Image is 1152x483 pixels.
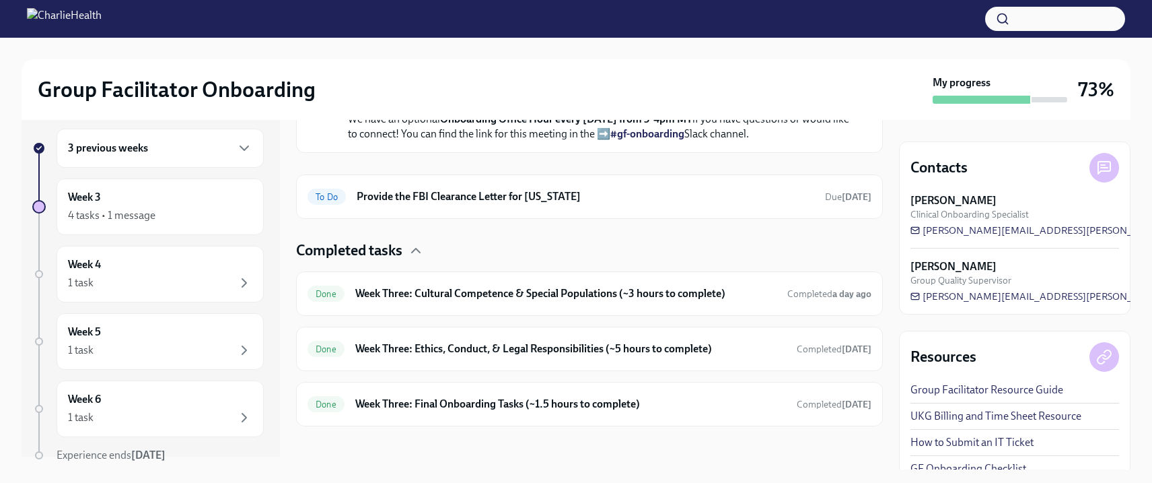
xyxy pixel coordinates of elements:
a: GF Onboarding Checklist [910,461,1026,476]
div: 1 task [68,276,94,290]
span: Completed [797,344,871,355]
strong: [PERSON_NAME] [910,259,997,274]
div: 1 task [68,410,94,425]
div: 3 previous weeks [57,129,264,168]
a: Week 51 task [32,313,264,370]
strong: [PERSON_NAME] [910,193,997,208]
img: CharlieHealth [27,8,102,30]
a: UKG Billing and Time Sheet Resource [910,409,1081,424]
span: Completed [797,399,871,410]
a: #gf-onboarding [610,127,684,140]
h6: Week 4 [68,257,101,272]
span: October 21st, 2025 10:00 [825,191,871,203]
h4: Resources [910,347,976,367]
h3: 73% [1078,77,1114,102]
div: 4 tasks • 1 message [68,208,155,223]
strong: [DATE] [842,399,871,410]
a: DoneWeek Three: Final Onboarding Tasks (~1.5 hours to complete)Completed[DATE] [308,393,871,415]
h6: Week Three: Cultural Competence & Special Populations (~3 hours to complete) [355,286,777,301]
span: October 1st, 2025 11:21 [787,288,871,300]
span: Clinical Onboarding Specialist [910,208,1029,221]
h2: Group Facilitator Onboarding [38,76,316,103]
a: DoneWeek Three: Cultural Competence & Special Populations (~3 hours to complete)Completeda day ago [308,283,871,304]
h6: Week 6 [68,392,101,407]
span: Due [825,191,871,203]
h6: Week Three: Ethics, Conduct, & Legal Responsibilities (~5 hours to complete) [355,342,786,356]
div: Completed tasks [296,240,883,261]
span: Experience ends [57,449,166,461]
a: Week 41 task [32,246,264,302]
span: Completed [787,288,871,300]
a: DoneWeek Three: Ethics, Conduct, & Legal Responsibilities (~5 hours to complete)Completed[DATE] [308,338,871,360]
span: To Do [308,192,346,202]
span: Done [308,399,345,410]
h4: Contacts [910,158,968,178]
h6: 3 previous weeks [68,141,148,156]
strong: [DATE] [842,191,871,203]
a: Week 34 tasks • 1 message [32,179,264,235]
span: Done [308,289,345,299]
strong: [DATE] [131,449,166,461]
h6: Provide the FBI Clearance Letter for [US_STATE] [357,189,814,204]
strong: My progress [933,75,991,90]
div: 1 task [68,343,94,358]
strong: [DATE] [842,344,871,355]
a: Group Facilitator Resource Guide [910,383,1063,397]
a: How to Submit an IT Ticket [910,435,1034,450]
h4: Completed tasks [296,240,402,261]
h6: Week Three: Final Onboarding Tasks (~1.5 hours to complete) [355,397,786,412]
span: Done [308,344,345,354]
span: October 2nd, 2025 14:23 [797,398,871,411]
h6: Week 3 [68,190,101,205]
span: Group Quality Supervisor [910,274,1011,287]
a: To DoProvide the FBI Clearance Letter for [US_STATE]Due[DATE] [308,186,871,207]
strong: a day ago [832,288,871,300]
a: Week 61 task [32,381,264,437]
span: October 2nd, 2025 14:23 [797,343,871,356]
h6: Week 5 [68,325,101,340]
